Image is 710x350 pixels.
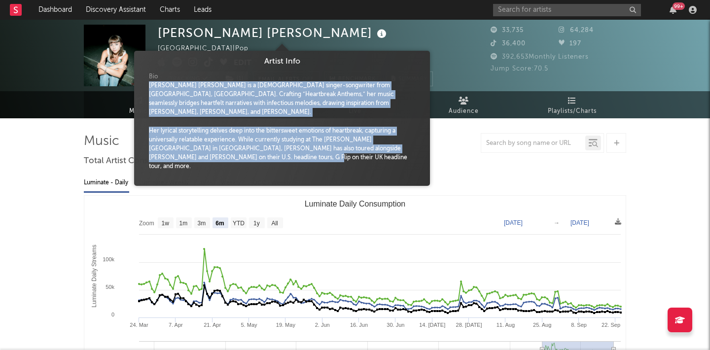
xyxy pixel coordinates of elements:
span: Bio [149,72,158,81]
input: Search for artists [493,4,641,16]
text: Luminate Daily Streams [91,245,98,307]
text: 7. Apr [169,322,183,328]
text: All [271,220,278,227]
div: [PERSON_NAME] [PERSON_NAME] is a [DEMOGRAPHIC_DATA] singer-songwriter from [GEOGRAPHIC_DATA], [GE... [149,81,415,117]
span: 197 [559,40,581,47]
span: 392,653 Monthly Listeners [491,54,589,60]
span: Jump Score: 70.5 [491,66,548,72]
text: [DATE] [570,219,589,226]
text: 1y [253,220,260,227]
text: 24. Mar [130,322,148,328]
div: Luminate - Daily [84,175,129,191]
div: [PERSON_NAME] [PERSON_NAME] [158,25,389,41]
a: Music [84,91,192,118]
div: Artist Info [142,56,423,68]
a: Playlists/Charts [518,91,626,118]
text: 1m [179,220,188,227]
text: Luminate Daily Consumption [305,200,406,208]
button: 99+ [670,6,676,14]
text: [DATE] [504,219,523,226]
text: 50k [106,284,114,290]
text: 11. Aug [497,322,515,328]
text: 2. Jun [315,322,330,328]
text: 1w [162,220,170,227]
span: Playlists/Charts [548,105,597,117]
span: 33,735 [491,27,524,34]
text: Zoom [139,220,154,227]
span: 36,400 [491,40,526,47]
text: → [554,219,560,226]
text: 5. May [241,322,258,328]
div: [GEOGRAPHIC_DATA] | Pop [158,43,260,55]
text: 6m [215,220,224,227]
input: Search by song name or URL [481,140,585,147]
text: 21. Apr [204,322,221,328]
text: 16. Jun [350,322,368,328]
text: 25. Aug [533,322,551,328]
span: Music [129,105,147,117]
text: 3m [198,220,206,227]
span: Total Artist Consumption [84,155,181,167]
text: 14. [DATE] [419,322,445,328]
text: 8. Sep [571,322,587,328]
text: 30. Jun [387,322,404,328]
text: 22. Sep [602,322,620,328]
text: 100k [103,256,114,262]
text: 19. May [276,322,296,328]
text: YTD [233,220,245,227]
a: Audience [409,91,518,118]
span: Audience [449,105,479,117]
div: Her lyrical storytelling delves deep into the bittersweet emotions of heartbreak, capturing a uni... [149,127,415,171]
div: 99 + [673,2,685,10]
span: 64,284 [559,27,594,34]
text: 0 [111,312,114,317]
text: 28. [DATE] [456,322,482,328]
